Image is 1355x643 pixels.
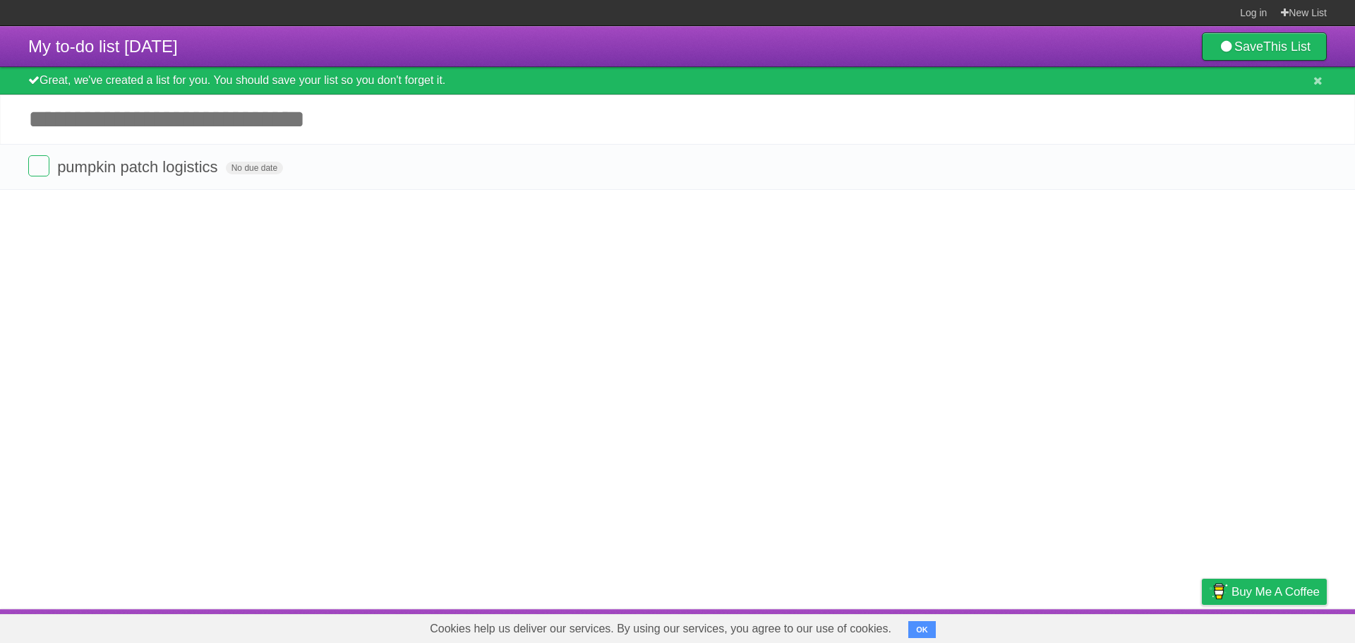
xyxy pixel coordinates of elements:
a: Buy me a coffee [1202,579,1327,605]
b: This List [1263,40,1311,54]
span: pumpkin patch logistics [57,158,221,176]
span: Cookies help us deliver our services. By using our services, you agree to our use of cookies. [416,615,905,643]
a: Privacy [1184,613,1220,639]
a: About [1014,613,1044,639]
a: Terms [1136,613,1167,639]
span: No due date [226,162,283,174]
a: SaveThis List [1202,32,1327,61]
span: My to-do list [DATE] [28,37,178,56]
img: Buy me a coffee [1209,579,1228,603]
label: Done [28,155,49,176]
a: Developers [1061,613,1118,639]
span: Buy me a coffee [1231,579,1320,604]
a: Suggest a feature [1238,613,1327,639]
button: OK [908,621,936,638]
